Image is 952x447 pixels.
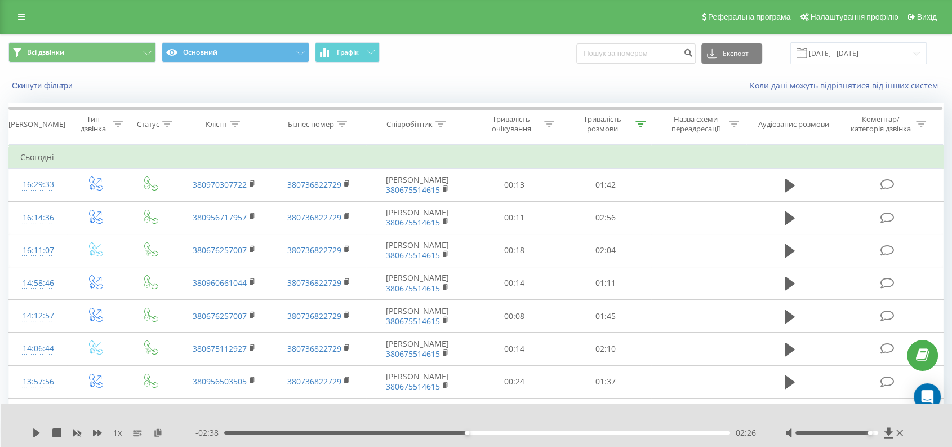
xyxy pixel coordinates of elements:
a: 380676257007 [193,245,247,255]
span: Вихід [917,12,937,21]
td: 00:11 [469,201,560,234]
td: [PERSON_NAME] [366,169,468,201]
span: Налаштування профілю [810,12,898,21]
a: 380736822729 [287,245,341,255]
td: 01:15 [560,398,651,431]
td: [PERSON_NAME] [366,365,468,398]
a: 380960661044 [193,277,247,288]
div: 14:06:44 [20,338,56,360]
button: Графік [315,42,380,63]
div: 16:14:36 [20,207,56,229]
td: 01:11 [560,267,651,299]
div: 13:57:56 [20,371,56,393]
div: Співробітник [386,120,433,129]
span: Графік [337,48,359,56]
td: 02:04 [560,234,651,267]
div: Аудіозапис розмови [758,120,829,129]
td: [PERSON_NAME] [366,300,468,333]
div: Тип дзвінка [77,114,110,134]
div: [PERSON_NAME] [8,120,65,129]
a: Коли дані можуть відрізнятися вiд інших систем [750,80,944,91]
td: 00:09 [469,398,560,431]
a: 380736822729 [287,212,341,223]
div: Статус [137,120,159,129]
td: 00:24 [469,365,560,398]
a: 380675112927 [193,343,247,354]
div: Тривалість розмови [572,114,633,134]
a: 380675514615 [386,381,440,392]
td: Сьогодні [9,146,944,169]
div: 14:58:46 [20,272,56,294]
a: 380736822729 [287,343,341,354]
button: Основний [162,42,309,63]
a: 380675514615 [386,250,440,260]
td: [PERSON_NAME] [366,333,468,365]
a: 380736822729 [287,376,341,387]
td: 01:45 [560,300,651,333]
a: 380675514615 [386,316,440,326]
a: 380956717957 [193,212,247,223]
a: 380675514615 [386,283,440,294]
td: 00:18 [469,234,560,267]
td: 00:13 [469,169,560,201]
span: Реферальна програма [708,12,791,21]
td: 00:14 [469,267,560,299]
td: [PERSON_NAME] [366,234,468,267]
div: Коментар/категорія дзвінка [847,114,913,134]
div: 14:12:57 [20,305,56,327]
a: 380736822729 [287,277,341,288]
td: [PERSON_NAME] [366,398,468,431]
td: 00:14 [469,333,560,365]
button: Скинути фільтри [8,81,78,91]
div: Бізнес номер [288,120,334,129]
div: Open Intercom Messenger [914,383,941,410]
a: 380676257007 [193,311,247,321]
span: 02:26 [736,427,756,439]
div: Accessibility label [465,431,469,435]
a: 380956503505 [193,376,247,387]
div: Назва схеми переадресації [666,114,726,134]
button: Експорт [701,43,762,64]
div: Тривалість очікування [481,114,541,134]
span: - 02:38 [195,427,224,439]
td: [PERSON_NAME] [366,201,468,234]
button: Всі дзвінки [8,42,156,63]
a: 380970307722 [193,179,247,190]
div: Клієнт [206,120,227,129]
td: [PERSON_NAME] [366,267,468,299]
td: 01:37 [560,365,651,398]
td: 01:42 [560,169,651,201]
a: 380736822729 [287,311,341,321]
a: 380675514615 [386,184,440,195]
span: 1 x [113,427,122,439]
div: 16:29:33 [20,174,56,196]
a: 380736822729 [287,179,341,190]
input: Пошук за номером [576,43,696,64]
td: 02:56 [560,201,651,234]
a: 380675514615 [386,348,440,359]
a: 380675514615 [386,217,440,228]
td: 02:10 [560,333,651,365]
div: 16:11:07 [20,240,56,262]
td: 00:08 [469,300,560,333]
span: Всі дзвінки [27,48,64,57]
div: Accessibility label [868,431,872,435]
